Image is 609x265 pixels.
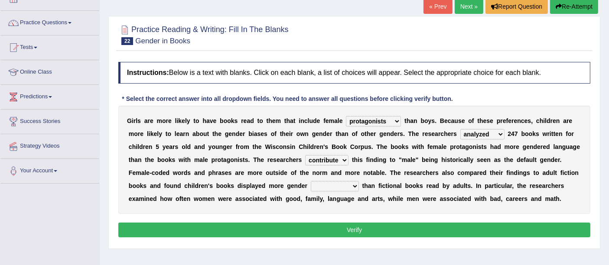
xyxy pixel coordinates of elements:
b: u [454,117,458,124]
b: y [159,130,162,137]
b: t [267,117,269,124]
b: d [313,117,317,124]
b: a [194,143,198,150]
b: h [444,130,448,137]
b: n [517,117,521,124]
b: n [186,130,189,137]
b: o [398,143,402,150]
b: e [444,117,448,124]
a: Tests [0,36,99,57]
b: v [210,117,213,124]
b: o [167,130,171,137]
b: h [420,143,424,150]
b: o [240,143,244,150]
b: s [432,117,435,124]
button: Verify [118,223,590,237]
b: e [569,117,573,124]
b: g [379,130,383,137]
b: o [340,143,344,150]
b: h [132,143,136,150]
b: r [183,130,185,137]
b: n [219,143,223,150]
b: e [218,130,221,137]
b: e [394,130,397,137]
b: o [336,143,340,150]
b: o [182,143,186,150]
b: o [162,117,166,124]
b: r [238,143,240,150]
b: b [196,130,200,137]
b: c [129,143,132,150]
b: e [483,117,487,124]
div: * Select the correct answer into all dropdown fields. You need to answer all questions before cli... [118,94,456,103]
b: r [134,117,136,124]
b: t [284,117,287,124]
b: w [412,143,417,150]
b: r [241,117,243,124]
b: y [208,143,212,150]
b: l [338,117,339,124]
b: f [323,117,326,124]
b: g [225,130,229,137]
b: e [503,117,506,124]
b: t [477,117,479,124]
b: a [206,117,210,124]
b: l [147,130,149,137]
b: h [202,117,206,124]
b: e [317,117,320,124]
b: t [404,117,407,124]
b: f [472,117,474,124]
b: h [367,130,371,137]
b: e [326,130,330,137]
b: e [383,130,387,137]
b: h [407,117,410,124]
b: l [136,117,137,124]
b: i [136,143,137,150]
b: o [279,143,283,150]
b: w [300,130,305,137]
b: o [271,130,275,137]
b: s [486,117,490,124]
b: e [168,117,172,124]
b: r [243,130,245,137]
b: o [361,130,365,137]
b: e [555,130,559,137]
b: o [525,130,529,137]
b: m [276,117,281,124]
b: i [271,143,273,150]
b: u [215,143,219,150]
b: i [307,143,309,150]
b: e [154,130,157,137]
span: 22 [121,37,133,45]
b: f [236,143,238,150]
b: h [287,117,290,124]
b: n [414,117,417,124]
b: l [175,130,176,137]
b: d [250,117,254,124]
b: o [134,130,138,137]
b: r [567,117,569,124]
b: b [521,130,525,137]
b: n [300,117,304,124]
b: r [230,143,232,150]
b: e [370,130,374,137]
b: r [451,130,453,137]
b: g [223,143,227,150]
b: C [350,143,355,150]
b: m [129,130,134,137]
b: r [397,130,400,137]
b: l [545,117,547,124]
b: t [554,130,556,137]
b: l [308,117,309,124]
b: r [166,117,168,124]
b: r [173,143,175,150]
b: t [257,117,260,124]
b: B [332,143,336,150]
b: d [139,143,143,150]
h2: Practice Reading & Writing: Fill In The Blanks [118,23,289,45]
b: b [421,117,425,124]
b: . [403,130,405,137]
b: m [157,117,162,124]
b: f [566,130,568,137]
b: n [556,117,560,124]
